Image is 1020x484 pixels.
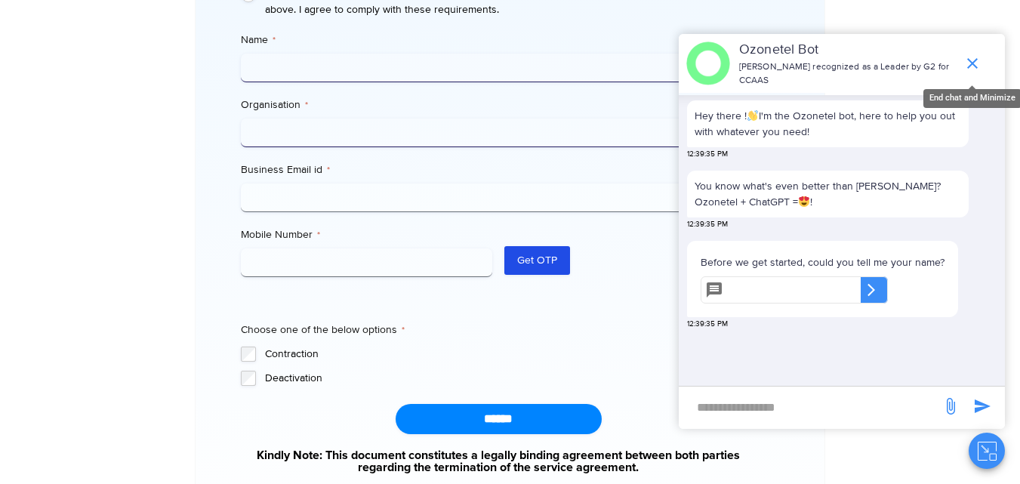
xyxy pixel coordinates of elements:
span: end chat or minimize [957,48,988,79]
label: Business Email id [241,162,757,177]
button: Close chat [969,433,1005,469]
span: send message [935,391,966,421]
p: You know what's even better than [PERSON_NAME]? Ozonetel + ChatGPT = ! [695,178,961,210]
img: header [686,42,730,85]
img: 👋 [747,110,758,121]
img: 😍 [799,196,809,207]
div: new-msg-input [686,394,934,421]
a: Kindly Note: This document constitutes a legally binding agreement between both parties regarding... [241,449,757,473]
span: 12:39:35 PM [687,149,728,160]
p: Before we get started, could you tell me your name? [701,254,945,270]
button: Get OTP [504,246,570,275]
legend: Choose one of the below options [241,322,405,338]
label: Organisation [241,97,757,113]
span: 12:39:35 PM [687,319,728,330]
span: send message [967,391,997,421]
label: Mobile Number [241,227,493,242]
p: Hey there ! I'm the Ozonetel bot, here to help you out with whatever you need! [695,108,961,140]
label: Deactivation [265,371,757,386]
p: [PERSON_NAME] recognized as a Leader by G2 for CCAAS [739,60,956,88]
span: 12:39:35 PM [687,219,728,230]
label: Contraction [265,347,757,362]
label: Name [241,32,757,48]
p: Ozonetel Bot [739,40,956,60]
